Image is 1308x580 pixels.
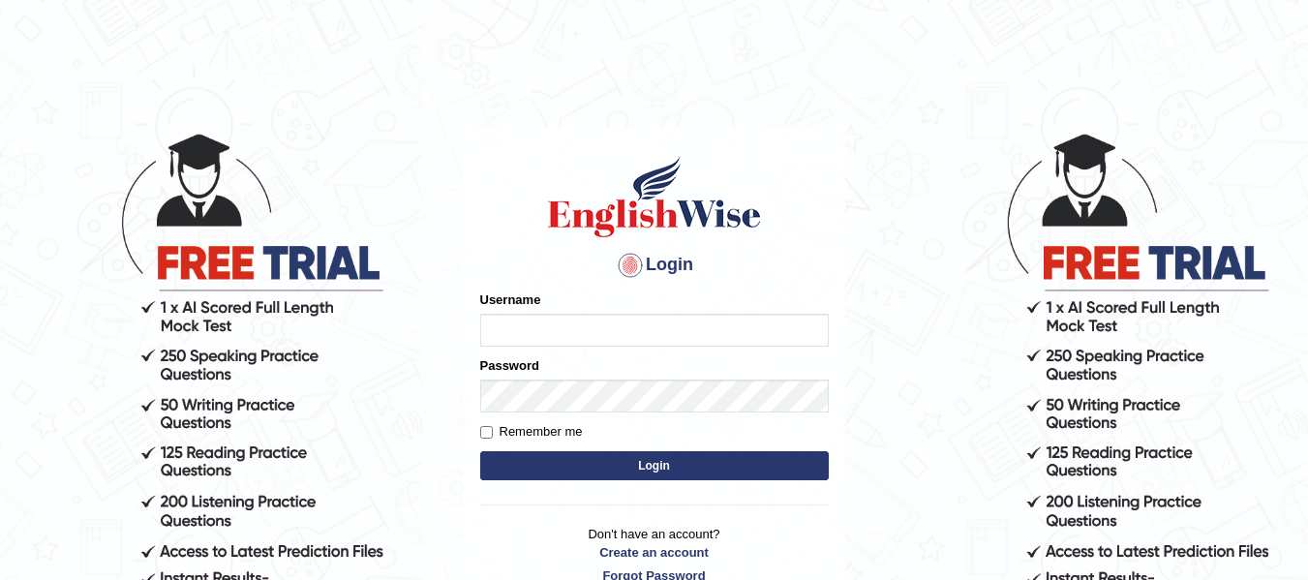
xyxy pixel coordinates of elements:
h4: Login [480,250,829,281]
label: Remember me [480,422,583,442]
label: Password [480,356,539,375]
img: Logo of English Wise sign in for intelligent practice with AI [544,153,765,240]
a: Create an account [480,543,829,562]
button: Login [480,451,829,480]
label: Username [480,290,541,309]
input: Remember me [480,426,493,439]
